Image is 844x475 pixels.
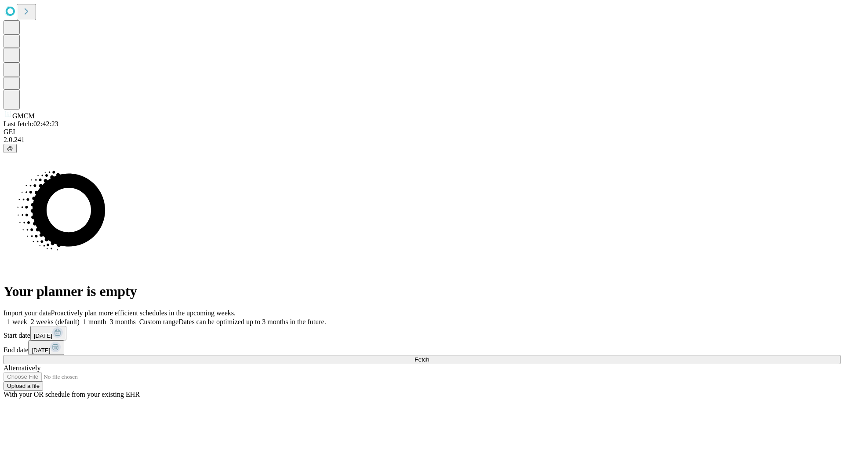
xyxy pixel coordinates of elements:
[7,318,27,325] span: 1 week
[4,340,840,355] div: End date
[4,381,43,391] button: Upload a file
[4,120,58,128] span: Last fetch: 02:42:23
[4,128,840,136] div: GEI
[34,332,52,339] span: [DATE]
[4,309,51,317] span: Import your data
[4,364,40,372] span: Alternatively
[12,112,35,120] span: GMCM
[32,347,50,354] span: [DATE]
[83,318,106,325] span: 1 month
[4,136,840,144] div: 2.0.241
[110,318,136,325] span: 3 months
[31,318,80,325] span: 2 weeks (default)
[30,326,66,340] button: [DATE]
[4,326,840,340] div: Start date
[51,309,236,317] span: Proactively plan more efficient schedules in the upcoming weeks.
[178,318,326,325] span: Dates can be optimized up to 3 months in the future.
[139,318,178,325] span: Custom range
[4,355,840,364] button: Fetch
[7,145,13,152] span: @
[4,144,17,153] button: @
[4,391,140,398] span: With your OR schedule from your existing EHR
[415,356,429,363] span: Fetch
[4,283,840,300] h1: Your planner is empty
[28,340,64,355] button: [DATE]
